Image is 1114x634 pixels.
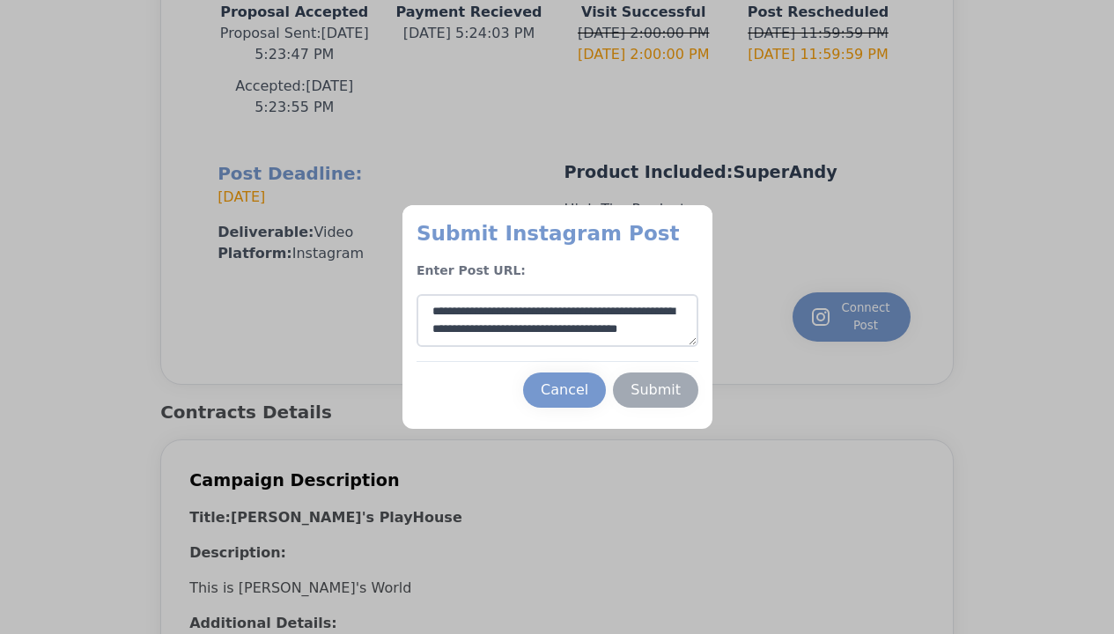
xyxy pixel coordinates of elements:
[523,372,606,408] button: Cancel
[613,372,698,408] button: Submit
[417,219,698,247] p: Submit Instagram Post
[541,380,588,401] div: Cancel
[417,262,698,280] h4: Enter Post URL:
[631,380,681,401] div: Submit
